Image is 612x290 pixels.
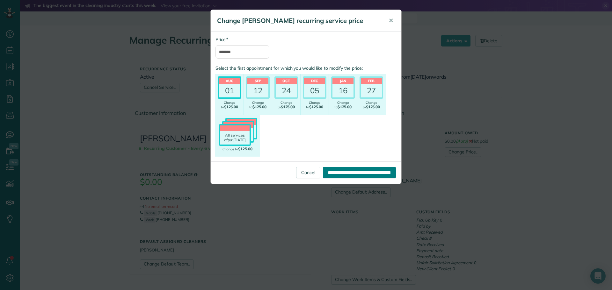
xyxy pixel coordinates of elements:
div: 16 [332,84,353,97]
div: Change to [303,101,326,109]
div: Change to [360,101,383,109]
label: Select the first appointment for which you would like to modify the price: [215,65,397,71]
div: Change to [331,101,355,109]
div: 05 [304,84,325,97]
span: ✕ [389,17,393,24]
span: $125.00 [338,104,352,109]
span: $125.00 [281,104,295,109]
header: Jan [332,78,353,84]
a: Cancel [296,167,320,178]
div: 27 [361,84,382,97]
div: 24 [276,84,297,97]
header: Dec [304,78,325,84]
div: Change to [274,101,298,109]
span: $125.00 [224,104,238,109]
label: Price [215,36,228,43]
div: Change to [218,101,241,109]
span: $125.00 [366,104,380,109]
span: $125.00 [238,146,252,151]
header: Sep [247,78,268,84]
div: 12 [247,84,268,97]
span: $125.00 [309,104,324,109]
span: $125.00 [252,104,267,109]
header: Oct [276,78,297,84]
div: Change to [218,147,257,151]
header: Feb [361,78,382,84]
header: Aug [219,78,240,84]
div: 01 [219,84,240,97]
div: All services after [DATE] [220,131,250,145]
div: Change to [246,101,270,109]
h5: Change [PERSON_NAME] recurring service price [217,16,380,25]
